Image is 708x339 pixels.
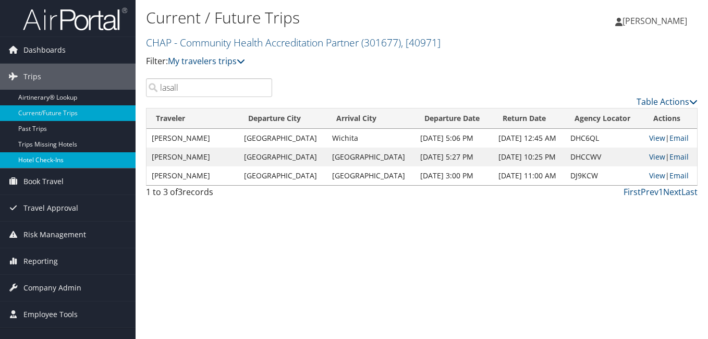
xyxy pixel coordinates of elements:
td: [DATE] 3:00 PM [415,166,493,185]
td: DHCCWV [565,148,644,166]
td: [GEOGRAPHIC_DATA] [239,166,327,185]
td: DHC6QL [565,129,644,148]
a: Next [663,186,681,198]
th: Traveler: activate to sort column ascending [147,108,239,129]
a: View [649,171,665,180]
a: CHAP - Community Health Accreditation Partner [146,35,441,50]
a: Table Actions [637,96,698,107]
td: DJ9KCW [565,166,644,185]
a: Last [681,186,698,198]
a: Prev [641,186,658,198]
th: Departure City: activate to sort column ascending [239,108,327,129]
td: [GEOGRAPHIC_DATA] [327,148,415,166]
td: Wichita [327,129,415,148]
span: [PERSON_NAME] [622,15,687,27]
span: Company Admin [23,275,81,301]
td: | [644,129,697,148]
a: View [649,152,665,162]
td: | [644,148,697,166]
a: View [649,133,665,143]
th: Departure Date: activate to sort column descending [415,108,493,129]
a: First [624,186,641,198]
h1: Current / Future Trips [146,7,514,29]
span: Trips [23,64,41,90]
th: Agency Locator: activate to sort column ascending [565,108,644,129]
td: | [644,166,697,185]
td: [PERSON_NAME] [147,148,239,166]
span: Reporting [23,248,58,274]
a: Email [669,171,689,180]
td: [GEOGRAPHIC_DATA] [327,166,415,185]
span: Travel Approval [23,195,78,221]
a: [PERSON_NAME] [615,5,698,37]
p: Filter: [146,55,514,68]
input: Search Traveler or Arrival City [146,78,272,97]
td: [DATE] 5:27 PM [415,148,493,166]
span: , [ 40971 ] [401,35,441,50]
td: [DATE] 11:00 AM [493,166,565,185]
td: [GEOGRAPHIC_DATA] [239,148,327,166]
a: 1 [658,186,663,198]
td: [GEOGRAPHIC_DATA] [239,129,327,148]
td: [PERSON_NAME] [147,166,239,185]
td: [DATE] 10:25 PM [493,148,565,166]
span: 3 [178,186,182,198]
a: Email [669,133,689,143]
div: 1 to 3 of records [146,186,272,203]
span: Dashboards [23,37,66,63]
th: Actions [644,108,697,129]
a: My travelers trips [168,55,245,67]
td: [PERSON_NAME] [147,129,239,148]
span: Employee Tools [23,301,78,328]
a: Email [669,152,689,162]
th: Return Date: activate to sort column ascending [493,108,565,129]
img: airportal-logo.png [23,7,127,31]
td: [DATE] 12:45 AM [493,129,565,148]
span: ( 301677 ) [361,35,401,50]
span: Risk Management [23,222,86,248]
td: [DATE] 5:06 PM [415,129,493,148]
th: Arrival City: activate to sort column ascending [327,108,415,129]
span: Book Travel [23,168,64,195]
